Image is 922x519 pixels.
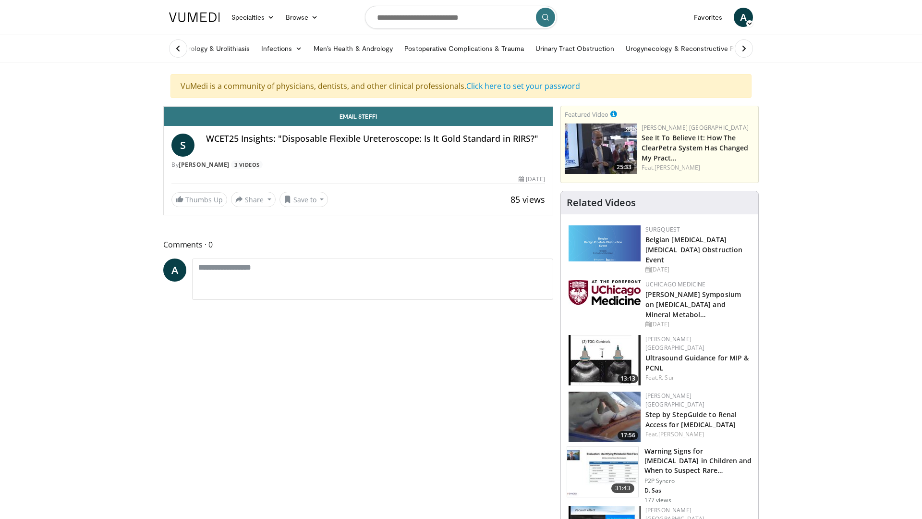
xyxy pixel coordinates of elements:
img: b1bc6859-4bdd-4be1-8442-b8b8c53ce8a1.150x105_q85_crop-smart_upscale.jpg [567,447,638,497]
a: Step by StepGuide to Renal Access for [MEDICAL_DATA] [645,410,737,429]
span: 31:43 [611,483,634,493]
video-js: Video Player [164,106,553,107]
a: 31:43 Warning Signs for [MEDICAL_DATA] in Children and When to Suspect Rare… P2P Syncro D. Sas 17... [567,446,752,504]
a: UChicago Medicine [645,280,706,288]
a: A [163,259,186,282]
a: [PERSON_NAME] [179,161,230,169]
a: Thumbs Up [171,192,227,207]
p: 177 views [644,496,671,504]
img: 47196b86-3779-4b90-b97e-820c3eda9b3b.150x105_q85_crop-smart_upscale.jpg [565,124,637,174]
p: D. Sas [644,487,752,494]
a: [PERSON_NAME] [658,430,704,438]
a: 13:13 [569,335,641,385]
div: By [171,161,545,169]
a: Click here to set your password [466,81,580,91]
a: Urinary Tract Obstruction [530,39,620,58]
a: Urogynecology & Reconstructive Pelvic Surgery [620,39,779,58]
a: Browse [280,8,324,27]
small: Featured Video [565,110,608,119]
span: 25:33 [614,163,634,172]
h3: Warning Signs for [MEDICAL_DATA] in Children and When to Suspect Rare… [644,446,752,475]
a: Email Steffi [164,107,553,126]
img: be78edef-9c83-4ca4-81c3-bb590ce75b9a.150x105_q85_crop-smart_upscale.jpg [569,392,641,442]
a: [PERSON_NAME] [GEOGRAPHIC_DATA] [645,335,705,352]
a: Postoperative Complications & Trauma [399,39,530,58]
a: [PERSON_NAME] [GEOGRAPHIC_DATA] [645,392,705,408]
img: VuMedi Logo [169,12,220,22]
img: 08d442d2-9bc4-4584-b7ef-4efa69e0f34c.png.150x105_q85_autocrop_double_scale_upscale_version-0.2.png [569,225,641,261]
div: Feat. [645,373,751,382]
p: P2P Syncro [644,477,752,485]
a: R. Sur [658,373,674,382]
span: 13:13 [618,374,638,383]
div: Feat. [645,430,751,439]
div: [DATE] [645,265,751,274]
span: Comments 0 [163,238,553,251]
a: 25:33 [565,124,637,174]
input: Search topics, interventions [365,6,557,29]
a: Belgian [MEDICAL_DATA] [MEDICAL_DATA] Obstruction Event [645,235,743,264]
a: Favorites [688,8,728,27]
a: [PERSON_NAME] Symposium on [MEDICAL_DATA] and Mineral Metabol… [645,290,741,319]
div: [DATE] [519,175,545,184]
span: 85 views [510,194,545,205]
img: 5f87bdfb-7fdf-48f0-85f3-b6bcda6427bf.jpg.150x105_q85_autocrop_double_scale_upscale_version-0.2.jpg [569,280,641,305]
a: Men’s Health & Andrology [308,39,399,58]
button: Save to [279,192,328,207]
div: [DATE] [645,320,751,329]
div: Feat. [642,163,754,172]
a: Surgquest [645,225,680,234]
a: 17:56 [569,392,641,442]
a: See It To Believe It: How The ClearPetra System Has Changed My Pract… [642,133,749,162]
a: Infections [255,39,308,58]
h4: WCET25 Insights: "Disposable Flexible Ureteroscope: Is It Gold Standard in RIRS?" [206,134,545,144]
a: [PERSON_NAME] [GEOGRAPHIC_DATA] [642,124,749,132]
a: Ultrasound Guidance for MIP & PCNL [645,353,749,372]
span: 17:56 [618,431,638,440]
a: Endourology & Urolithiasis [163,39,255,58]
h4: Related Videos [567,197,636,209]
img: ae74b246-eda0-4548-a041-8444a00e0b2d.150x105_q85_crop-smart_upscale.jpg [569,335,641,385]
a: Specialties [226,8,280,27]
a: A [734,8,753,27]
div: VuMedi is a community of physicians, dentists, and other clinical professionals. [170,74,752,98]
a: S [171,134,194,157]
a: 3 Videos [231,161,263,169]
a: [PERSON_NAME] [655,163,700,172]
button: Share [231,192,276,207]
